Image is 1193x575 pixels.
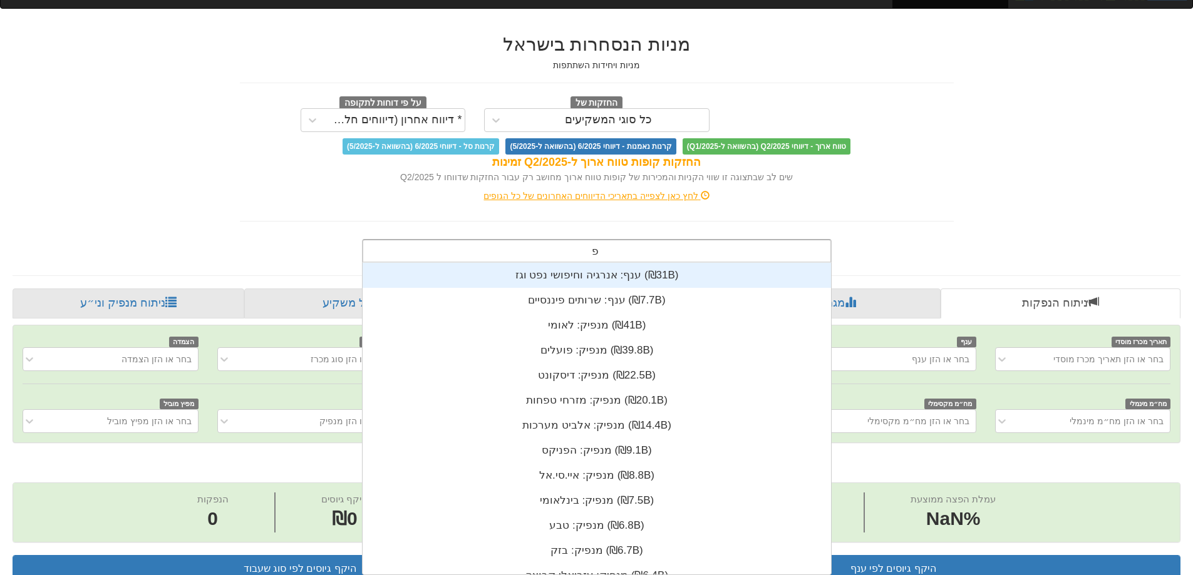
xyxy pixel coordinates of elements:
[363,363,831,388] div: מנפיק: ‏דיסקונט ‎(₪22.5B)‎
[197,494,229,504] span: הנפקות
[363,388,831,413] div: מנפיק: ‏מזרחי טפחות ‎(₪20.1B)‎
[107,415,192,427] div: בחר או הזן מפיץ מוביל
[911,506,996,532] span: NaN%
[321,494,368,504] span: היקף גיוסים
[683,138,850,155] span: טווח ארוך - דיווחי Q2/2025 (בהשוואה ל-Q1/2025)
[363,338,831,363] div: מנפיק: ‏פועלים ‎(₪39.8B)‎
[571,96,623,110] span: החזקות של
[565,114,652,126] div: כל סוגי המשקיעים
[1070,415,1164,427] div: בחר או הזן מח״מ מינמלי
[240,171,954,183] div: שים לב שבתצוגה זו שווי הקניות והמכירות של קופות טווח ארוך מחושב רק עבור החזקות שדווחו ל Q2/2025
[240,61,954,70] h5: מניות ויחידות השתתפות
[911,494,996,504] span: עמלת הפצה ממוצעת
[363,263,831,288] div: ענף: ‏אנרגיה וחיפושי נפט וגז ‎(₪31B)‎
[244,288,480,318] a: פרופיל משקיע
[230,190,963,202] div: לחץ כאן לצפייה בתאריכי הדיווחים האחרונים של כל הגופים
[363,538,831,563] div: מנפיק: ‏בזק ‎(₪6.7B)‎
[13,455,1180,476] h2: ניתוח הנפקות
[160,399,199,409] span: מפיץ מוביל
[121,353,192,365] div: בחר או הזן הצמדה
[240,34,954,54] h2: מניות הנסחרות בישראל
[1112,337,1170,347] span: תאריך מכרז מוסדי
[327,114,462,126] div: * דיווח אחרון (דיווחים חלקיים)
[1053,353,1164,365] div: בחר או הזן תאריך מכרז מוסדי
[363,413,831,438] div: מנפיק: ‏אלביט מערכות ‎(₪14.4B)‎
[169,337,199,347] span: הצמדה
[957,337,976,347] span: ענף
[363,313,831,338] div: מנפיק: ‏לאומי ‎(₪41B)‎
[912,353,969,365] div: בחר או הזן ענף
[359,337,393,347] span: סוג מכרז
[363,488,831,513] div: מנפיק: ‏בינלאומי ‎(₪7.5B)‎
[505,138,676,155] span: קרנות נאמנות - דיווחי 6/2025 (בהשוואה ל-5/2025)
[339,96,426,110] span: על פי דוחות לתקופה
[363,288,831,313] div: ענף: ‏שרותים פיננסיים ‎(₪7.7B)‎
[924,399,976,409] span: מח״מ מקסימלי
[13,288,244,318] a: ניתוח מנפיק וני״ע
[1125,399,1170,409] span: מח״מ מינמלי
[363,463,831,488] div: מנפיק: ‏איי.סי.אל ‎(₪8.8B)‎
[319,415,386,427] div: בחר או הזן מנפיק
[363,438,831,463] div: מנפיק: ‏הפניקס ‎(₪9.1B)‎
[867,415,969,427] div: בחר או הזן מח״מ מקסימלי
[941,288,1180,318] a: ניתוח הנפקות
[343,138,499,155] span: קרנות סל - דיווחי 6/2025 (בהשוואה ל-5/2025)
[332,508,358,529] span: ₪0
[363,513,831,538] div: מנפיק: ‏טבע ‎(₪6.8B)‎
[240,155,954,171] div: החזקות קופות טווח ארוך ל-Q2/2025 זמינות
[197,506,229,532] span: 0
[311,353,386,365] div: בחר או הזן סוג מכרז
